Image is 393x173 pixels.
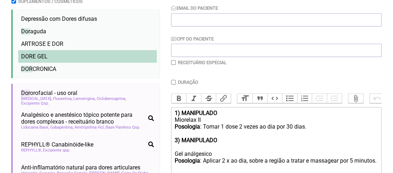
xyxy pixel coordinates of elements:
label: Receituário Especial [178,60,227,65]
button: Heading [237,94,252,103]
span: Analgésico e anestésico tópico potente para dores complexas - receituário branco [21,111,145,125]
span: Base Painless Qsp [106,125,140,130]
span: REPHYLL® [21,148,42,153]
button: Quote [252,94,267,103]
strong: Posologia [175,123,200,130]
span: E GEL [21,53,48,60]
strong: Posologia [175,157,200,164]
button: Attach Files [348,94,363,103]
span: DOR [21,66,33,72]
div: : Tomar 1 dose 2 vezes ao dia por 30 dias. [175,123,378,137]
button: Strikethrough [201,94,216,103]
span: Depressão com Dores difusas [21,15,97,22]
label: Email do Paciente [171,5,218,11]
strong: 3) MANIPULADO [175,137,217,144]
span: aguda [21,28,46,35]
button: Undo [370,94,385,103]
span: Excipiente qsp [43,148,70,153]
button: Bullets [282,94,297,103]
span: Lidocaina Base [21,125,49,130]
span: REPHYLL® Canabinóide-like [21,141,93,148]
div: Gel análgesico [175,144,378,157]
label: Duração [178,80,198,85]
button: Increase Level [327,94,342,103]
div: Miorelax II [175,116,378,123]
span: Lamotrigina [73,96,96,101]
span: Anti-infllamatório natural para dores articulares [21,164,140,171]
span: Dor [21,90,30,96]
button: Italic [186,94,201,103]
span: Ciclobenzaprina [97,96,126,101]
span: Dor [21,28,30,35]
label: CPF do Paciente [171,36,214,42]
span: orofacial - uso oral [21,90,77,96]
span: ARTROSE E DOR [21,40,63,47]
span: Fluoxetina [53,96,72,101]
span: CRONICA [21,66,56,72]
button: Link [216,94,231,103]
span: Excipiente Qsp [21,101,49,106]
span: Amitriptilina Hcl [74,125,105,130]
button: Code [267,94,282,103]
strong: 1) MANIPULADO [175,110,217,116]
span: [MEDICAL_DATA] [21,96,52,101]
button: Numbers [297,94,312,103]
button: Bold [171,94,186,103]
span: Gabapentina [50,125,73,130]
span: DOR [21,53,33,60]
button: Decrease Level [312,94,327,103]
